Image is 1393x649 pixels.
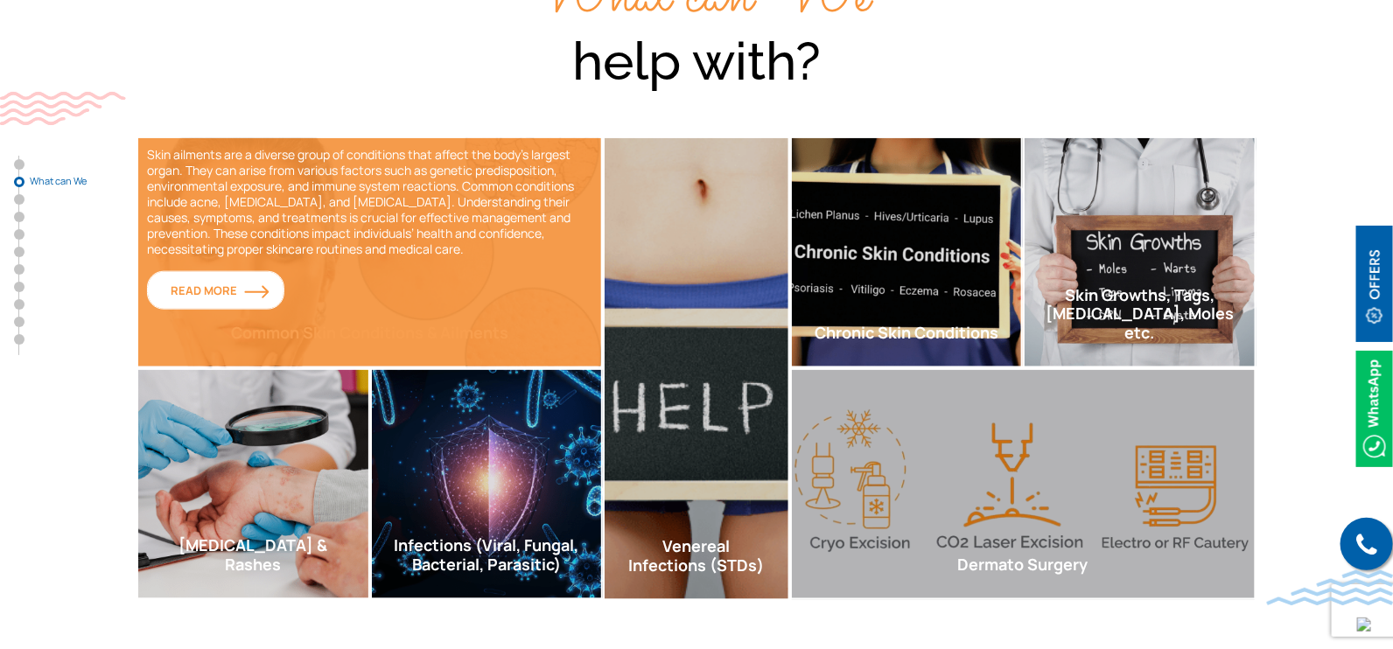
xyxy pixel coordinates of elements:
[1356,226,1393,342] img: offerBt
[147,271,284,310] a: Read More
[792,324,1022,343] h2: Chronic Skin Conditions
[1356,351,1393,467] img: Whatsappicon
[30,176,117,186] span: What can We
[1357,618,1371,632] img: up-blue-arrow.svg
[138,536,368,574] h2: [MEDICAL_DATA] & Rashes
[1356,398,1393,417] a: Whatsappicon
[372,536,602,574] h2: Infections (Viral, Fungal, Bacterial, Parasitic)
[171,283,261,298] span: Read More
[14,177,24,187] a: What can We
[1025,286,1255,343] h2: Skin Growths, Tags, [MEDICAL_DATA], Moles etc.
[147,147,592,257] p: Skin ailments are a diverse group of conditions that affect the body’s largest organ. They can ar...
[244,285,269,299] img: orange-arrow.svg
[792,555,1255,575] h2: Dermato Surgery
[605,537,787,575] h2: Venereal Infections (STDs)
